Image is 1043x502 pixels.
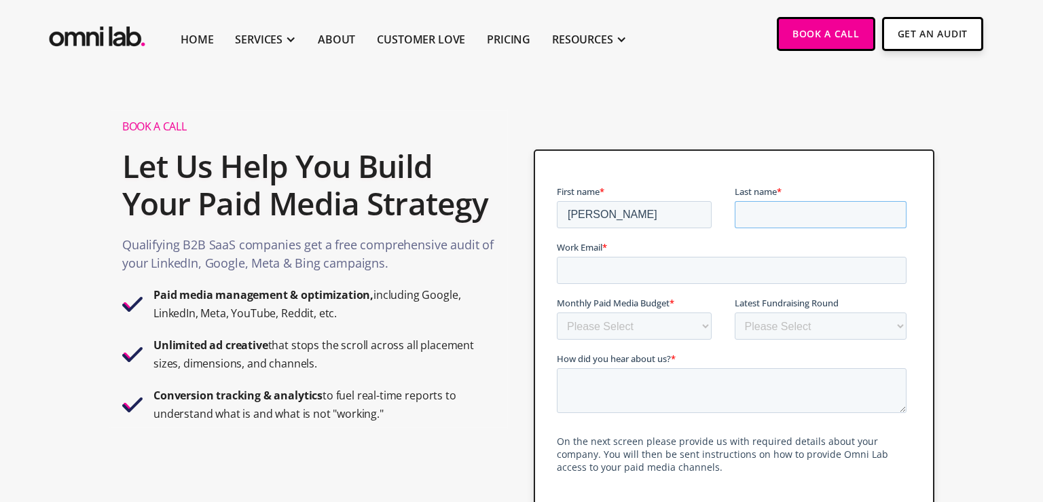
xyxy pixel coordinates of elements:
[153,338,268,353] strong: Unlimited ad creative
[552,31,613,48] div: RESOURCES
[377,31,465,48] a: Customer Love
[122,236,496,279] p: Qualifying B2B SaaS companies get a free comprehensive audit of your LinkedIn, Google, Meta & Bin...
[235,31,282,48] div: SERVICES
[153,388,323,403] strong: Conversion tracking & analytics
[777,17,875,51] a: Book a Call
[153,287,373,302] strong: Paid media management & optimization,
[122,141,496,229] h2: Let Us Help You Build Your Paid Media Strategy
[487,31,530,48] a: Pricing
[153,338,474,371] strong: that stops the scroll across all placement sizes, dimensions, and channels.
[46,17,148,50] img: Omni Lab: B2B SaaS Demand Generation Agency
[318,31,355,48] a: About
[46,17,148,50] a: home
[882,17,983,51] a: Get An Audit
[181,31,213,48] a: Home
[122,120,496,134] h1: Book A Call
[799,344,1043,502] iframe: Chat Widget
